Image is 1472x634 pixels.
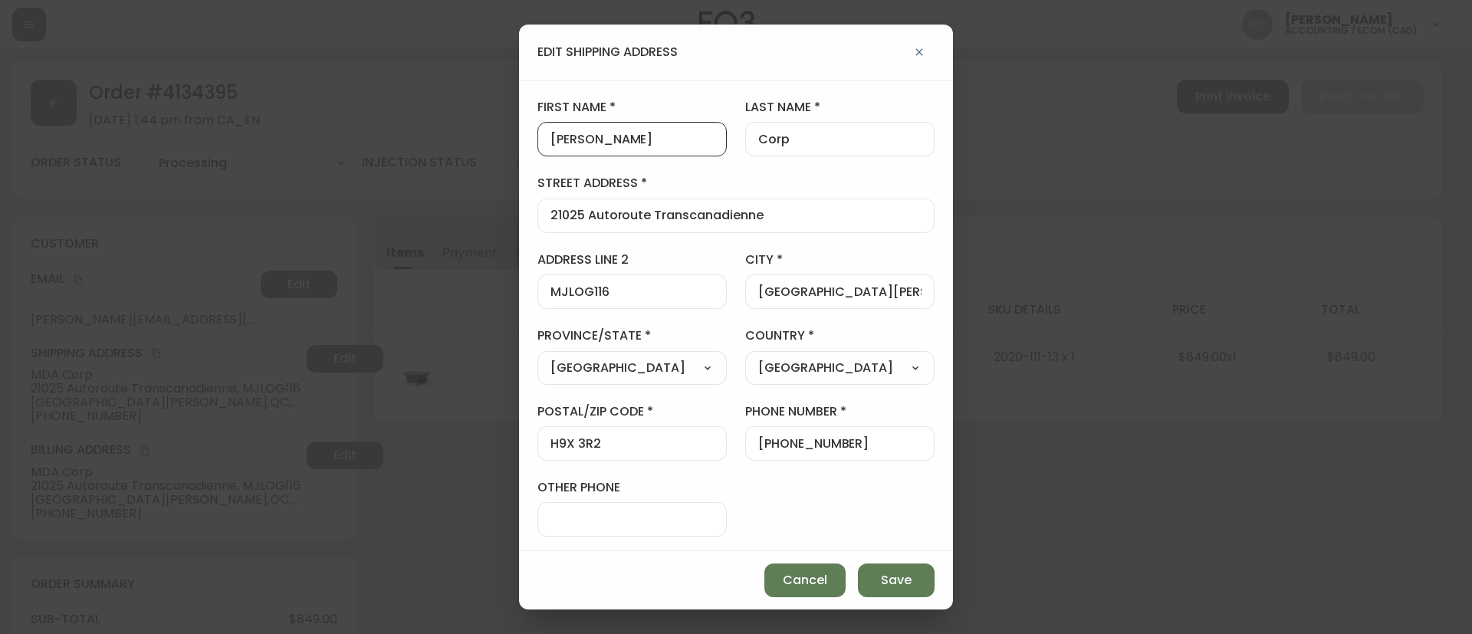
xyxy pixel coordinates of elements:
label: city [745,251,935,268]
button: Save [858,563,935,597]
label: other phone [537,479,727,496]
label: postal/zip code [537,403,727,420]
label: street address [537,175,935,192]
label: province/state [537,327,727,344]
span: Save [881,572,912,589]
label: last name [745,99,935,116]
span: Cancel [783,572,827,589]
label: phone number [745,403,935,420]
button: Cancel [764,563,846,597]
h4: edit shipping address [537,44,678,61]
label: address line 2 [537,251,727,268]
label: first name [537,99,727,116]
label: country [745,327,935,344]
